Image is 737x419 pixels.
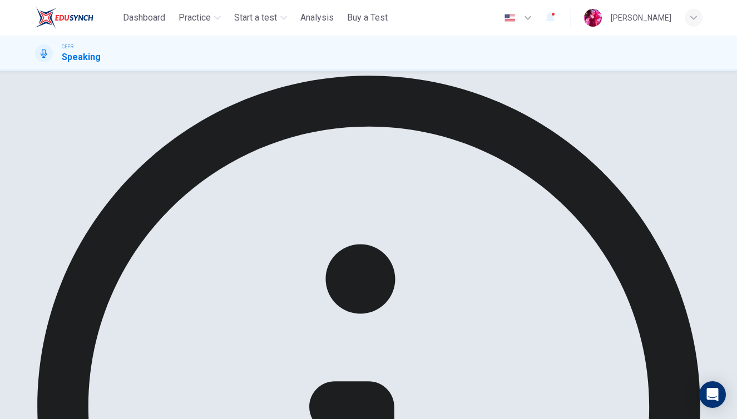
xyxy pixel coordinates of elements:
[230,8,291,28] button: Start a test
[35,7,93,29] img: ELTC logo
[62,43,73,51] span: CEFR
[347,11,388,24] span: Buy a Test
[35,7,119,29] a: ELTC logo
[699,381,726,408] div: Open Intercom Messenger
[118,8,170,28] button: Dashboard
[179,11,211,24] span: Practice
[503,14,517,22] img: en
[62,51,101,64] h1: Speaking
[123,11,165,24] span: Dashboard
[343,8,392,28] button: Buy a Test
[296,8,338,28] button: Analysis
[234,11,277,24] span: Start a test
[584,9,602,27] img: Profile picture
[300,11,334,24] span: Analysis
[611,11,671,24] div: [PERSON_NAME]
[174,8,225,28] button: Practice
